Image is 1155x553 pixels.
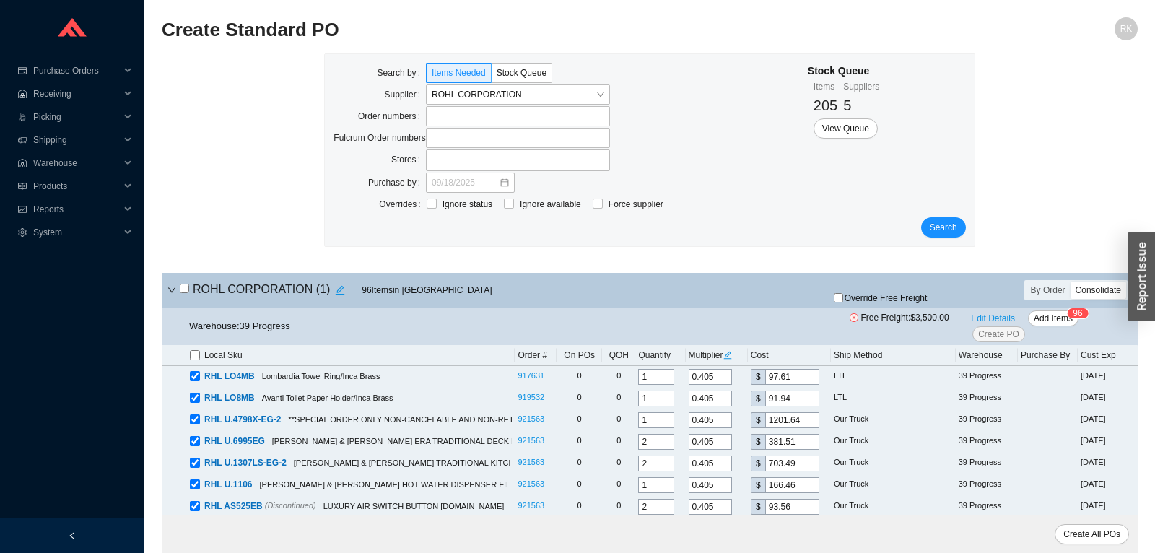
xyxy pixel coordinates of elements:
[189,318,290,334] div: Warehouse: 39 Progress
[602,388,635,409] td: 0
[1073,308,1078,318] span: 9
[602,366,635,388] td: 0
[262,372,380,380] span: Lombardia Towel Ring/Inca Brass
[751,391,765,406] div: $
[1071,282,1126,299] div: Consolidate
[1078,345,1138,366] th: Cust Exp
[1055,524,1129,544] button: Create All POs
[822,121,869,136] span: View Queue
[1034,311,1073,326] span: Add Items
[1078,453,1138,474] td: [DATE]
[751,369,765,385] div: $
[379,194,426,214] label: Overrides
[162,17,894,43] h2: Create Standard PO
[843,97,851,113] span: 5
[17,228,27,237] span: setting
[965,310,1021,326] button: Edit Details
[956,474,1018,496] td: 39 Progress
[751,412,765,428] div: $
[515,345,557,366] th: Order #
[262,393,393,402] span: Avanti Toilet Paper Holder/Inca Brass
[391,149,426,170] label: Stores
[557,453,602,474] td: 0
[814,118,878,139] button: View Queue
[514,197,587,212] span: Ignore available
[1067,308,1088,318] sup: 96
[497,68,546,78] span: Stock Queue
[17,205,27,214] span: fund
[437,197,498,212] span: Ignore status
[808,63,879,79] div: Stock Queue
[358,106,426,126] label: Order numbers
[272,437,612,445] span: [PERSON_NAME] & [PERSON_NAME] ERA TRADITIONAL DECK MOUNT SOAP DISPENSER
[518,436,544,445] a: 921563
[557,431,602,453] td: 0
[334,128,426,148] label: Fulcrum Order numbers
[831,431,956,453] td: Our Truck
[843,79,879,94] div: Suppliers
[956,388,1018,409] td: 39 Progress
[432,68,486,78] span: Items Needed
[1078,496,1138,518] td: [DATE]
[1120,17,1133,40] span: RK
[602,496,635,518] td: 0
[518,479,544,488] a: 921563
[432,85,604,104] span: ROHL CORPORATION
[831,366,956,388] td: LTL
[831,496,956,518] td: Our Truck
[204,436,265,446] span: RHL U.6995EG
[1078,308,1083,318] span: 6
[751,477,765,493] div: $
[689,348,745,362] div: Multiplier
[330,280,350,300] button: edit
[288,415,1081,424] span: **SPECIAL ORDER ONLY NON-CANCELABLE AND NON-RETURNABLE** [PERSON_NAME] & [PERSON_NAME] ERA WALL M...
[751,456,765,471] div: $
[432,175,499,190] input: 09/18/2025
[557,496,602,518] td: 0
[316,283,331,295] span: ( 1 )
[602,431,635,453] td: 0
[831,474,956,496] td: Our Truck
[1078,409,1138,431] td: [DATE]
[751,434,765,450] div: $
[385,84,426,105] label: Supplier:
[956,366,1018,388] td: 39 Progress
[930,220,957,235] span: Search
[956,409,1018,431] td: 39 Progress
[921,217,966,238] button: Search
[602,474,635,496] td: 0
[378,63,426,83] label: Search by
[723,351,732,360] span: edit
[204,348,243,362] span: Local Sku
[1026,282,1071,299] div: By Order
[1063,527,1120,541] span: Create All POs
[362,283,492,297] span: 96 Item s in [GEOGRAPHIC_DATA]
[850,313,858,322] span: close-circle
[1028,310,1078,326] button: Add Items
[831,409,956,431] td: Our Truck
[748,345,831,366] th: Cost
[259,480,661,489] span: [PERSON_NAME] & [PERSON_NAME] HOT WATER DISPENSER FILTRATION SYSTEM WITH U.PRF1 FILTER
[1078,366,1138,388] td: [DATE]
[1078,431,1138,453] td: [DATE]
[751,499,765,515] div: $
[557,345,602,366] th: On POs
[17,182,27,191] span: read
[17,66,27,75] span: credit-card
[167,286,176,295] span: down
[294,458,871,467] span: [PERSON_NAME] & [PERSON_NAME] TRADITIONAL KITCHEN HOT WATER DISPENSER FAUCET WITH SINGLE LEVER AN...
[971,311,1015,326] span: Edit Details
[518,371,544,380] a: 917631
[323,502,505,510] span: LUXURY AIR SWITCH BUTTON [DOMAIN_NAME]
[557,366,602,388] td: 0
[33,152,120,175] span: Warehouse
[1078,388,1138,409] td: [DATE]
[204,458,287,468] span: RHL U.1307LS-EG-2
[910,313,949,323] span: $3,500.00
[831,388,956,409] td: LTL
[814,79,837,94] div: Items
[557,409,602,431] td: 0
[1018,345,1078,366] th: Purchase By
[831,453,956,474] td: Our Truck
[204,393,255,403] span: RHL LO8MB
